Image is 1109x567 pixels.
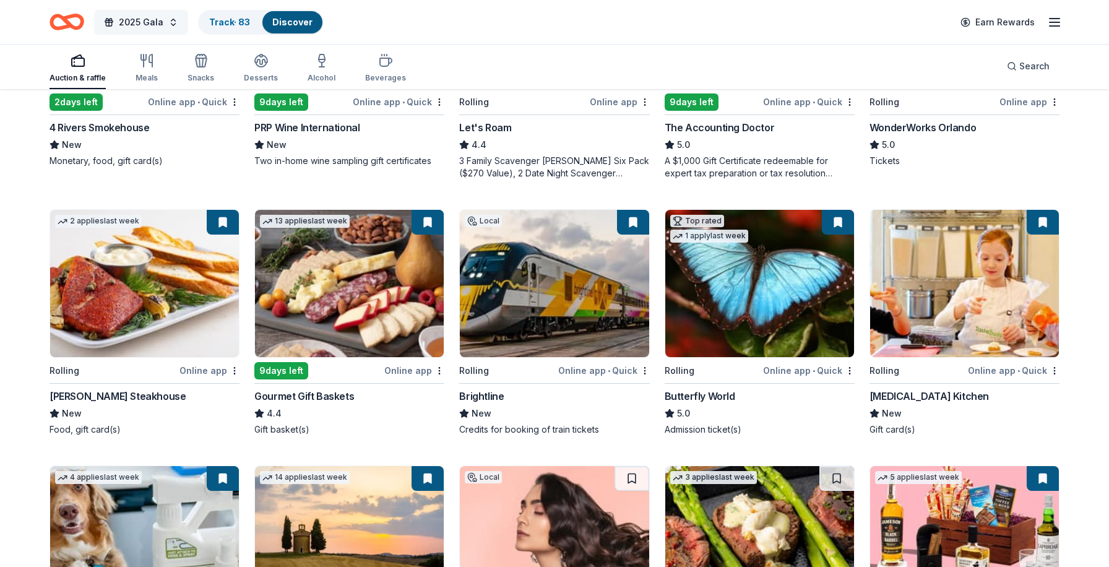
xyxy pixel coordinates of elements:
div: Online app Quick [148,94,239,110]
div: Online app Quick [558,363,650,378]
div: Local [465,471,502,483]
div: Admission ticket(s) [665,423,855,436]
button: Search [997,54,1059,79]
div: WonderWorks Orlando [870,120,976,135]
div: Rolling [50,363,79,378]
span: Search [1019,59,1050,74]
div: Rolling [870,363,899,378]
span: • [1017,366,1020,376]
div: 3 applies last week [670,471,757,484]
img: Image for Gourmet Gift Baskets [255,210,444,357]
div: Food, gift card(s) [50,423,239,436]
button: Desserts [244,48,278,89]
div: Tickets [870,155,1059,167]
div: 3 Family Scavenger [PERSON_NAME] Six Pack ($270 Value), 2 Date Night Scavenger [PERSON_NAME] Two ... [459,155,649,180]
div: Online app Quick [968,363,1059,378]
span: New [62,137,82,152]
a: Home [50,7,84,37]
a: Earn Rewards [953,11,1042,33]
div: 9 days left [254,362,308,379]
span: • [197,97,200,107]
a: Image for BrightlineLocalRollingOnline app•QuickBrightlineNewCredits for booking of train tickets [459,209,649,436]
div: Online app Quick [353,94,444,110]
div: Rolling [870,95,899,110]
div: 13 applies last week [260,215,350,228]
div: Online app Quick [763,363,855,378]
div: Gourmet Gift Baskets [254,389,354,404]
button: Meals [136,48,158,89]
div: 4 Rivers Smokehouse [50,120,149,135]
div: [PERSON_NAME] Steakhouse [50,389,186,404]
div: Credits for booking of train tickets [459,423,649,436]
span: 4.4 [472,137,486,152]
a: Image for Perry's Steakhouse2 applieslast weekRollingOnline app[PERSON_NAME] SteakhouseNewFood, g... [50,209,239,436]
div: Butterfly World [665,389,735,404]
div: A $1,000 Gift Certificate redeemable for expert tax preparation or tax resolution services—recipi... [665,155,855,180]
button: Snacks [188,48,214,89]
button: Track· 83Discover [198,10,324,35]
div: Snacks [188,73,214,83]
div: The Accounting Doctor [665,120,775,135]
div: Alcohol [308,73,335,83]
div: Rolling [459,363,489,378]
span: • [402,97,405,107]
a: Image for Gourmet Gift Baskets13 applieslast week9days leftOnline appGourmet Gift Baskets4.4Gift ... [254,209,444,436]
div: Gift basket(s) [254,423,444,436]
a: Image for Butterfly WorldTop rated1 applylast weekRollingOnline app•QuickButterfly World5.0Admiss... [665,209,855,436]
span: • [608,366,610,376]
img: Image for Taste Buds Kitchen [870,210,1059,357]
div: 9 days left [254,93,308,111]
div: Meals [136,73,158,83]
div: Online app [179,363,239,378]
div: Online app [590,94,650,110]
div: [MEDICAL_DATA] Kitchen [870,389,989,404]
span: 2025 Gala [119,15,163,30]
button: Auction & raffle [50,48,106,89]
div: 2 applies last week [55,215,142,228]
div: Let's Roam [459,120,511,135]
div: Two in-home wine sampling gift certificates [254,155,444,167]
span: New [882,406,902,421]
a: Discover [272,17,313,27]
span: 5.0 [677,137,690,152]
span: • [813,97,815,107]
div: Online app Quick [763,94,855,110]
button: Alcohol [308,48,335,89]
div: Local [465,215,502,227]
div: 2 days left [50,93,103,111]
div: 5 applies last week [875,471,962,484]
span: New [472,406,491,421]
div: Brightline [459,389,504,404]
div: 14 applies last week [260,471,350,484]
div: 4 applies last week [55,471,142,484]
span: New [267,137,287,152]
div: Online app [384,363,444,378]
div: 9 days left [665,93,718,111]
button: Beverages [365,48,406,89]
div: Auction & raffle [50,73,106,83]
div: Gift card(s) [870,423,1059,436]
button: 2025 Gala [94,10,188,35]
div: Beverages [365,73,406,83]
a: Image for Taste Buds KitchenRollingOnline app•Quick[MEDICAL_DATA] KitchenNewGift card(s) [870,209,1059,436]
div: Desserts [244,73,278,83]
img: Image for Perry's Steakhouse [50,210,239,357]
span: New [62,406,82,421]
div: Online app [999,94,1059,110]
div: Monetary, food, gift card(s) [50,155,239,167]
span: 5.0 [677,406,690,421]
img: Image for Brightline [460,210,649,357]
div: 1 apply last week [670,230,748,243]
span: 5.0 [882,137,895,152]
div: Rolling [665,363,694,378]
span: • [813,366,815,376]
span: 4.4 [267,406,282,421]
a: Track· 83 [209,17,250,27]
div: PRP Wine International [254,120,360,135]
div: Rolling [459,95,489,110]
div: Top rated [670,215,724,227]
img: Image for Butterfly World [665,210,854,357]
